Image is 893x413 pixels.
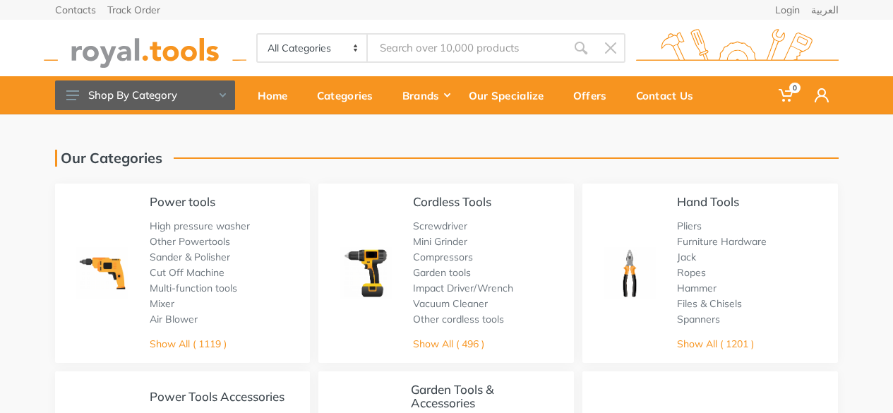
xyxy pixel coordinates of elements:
[563,76,626,114] a: Offers
[677,235,767,248] a: Furniture Hardware
[677,251,696,263] a: Jack
[459,76,563,114] a: Our Specialize
[604,247,656,299] img: Royal - Hand Tools
[150,313,198,325] a: Air Blower
[150,266,224,279] a: Cut Off Machine
[392,80,459,110] div: Brands
[413,220,467,232] a: Screwdriver
[677,194,739,209] a: Hand Tools
[563,80,626,110] div: Offers
[775,5,800,15] a: Login
[413,297,488,310] a: Vacuum Cleaner
[677,266,706,279] a: Ropes
[413,337,484,350] a: Show All ( 496 )
[150,389,284,404] a: Power Tools Accessories
[626,80,713,110] div: Contact Us
[459,80,563,110] div: Our Specialize
[677,313,720,325] a: Spanners
[413,251,473,263] a: Compressors
[55,5,96,15] a: Contacts
[636,29,839,68] img: royal.tools Logo
[413,266,471,279] a: Garden tools
[307,80,392,110] div: Categories
[413,282,513,294] a: Impact Driver/Wrench
[677,220,702,232] a: Pliers
[677,282,717,294] a: Hammer
[368,33,565,63] input: Site search
[107,5,160,15] a: Track Order
[789,83,801,93] span: 0
[248,76,307,114] a: Home
[150,337,227,350] a: Show All ( 1119 )
[769,76,805,114] a: 0
[677,297,742,310] a: Files & Chisels
[150,251,230,263] a: Sander & Polisher
[677,337,754,350] a: Show All ( 1201 )
[76,247,128,299] img: Royal - Power tools
[150,235,230,248] a: Other Powertools
[150,220,250,232] a: High pressure washer
[307,76,392,114] a: Categories
[413,313,504,325] a: Other cordless tools
[626,76,713,114] a: Contact Us
[413,235,467,248] a: Mini Grinder
[413,194,491,209] a: Cordless Tools
[150,194,215,209] a: Power tools
[55,150,162,167] h1: Our Categories
[411,382,493,410] a: Garden Tools & Accessories
[55,80,235,110] button: Shop By Category
[811,5,839,15] a: العربية
[150,282,237,294] a: Multi-function tools
[258,35,368,61] select: Category
[248,80,307,110] div: Home
[150,297,174,310] a: Mixer
[340,247,392,299] img: Royal - Cordless Tools
[44,29,246,68] img: royal.tools Logo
